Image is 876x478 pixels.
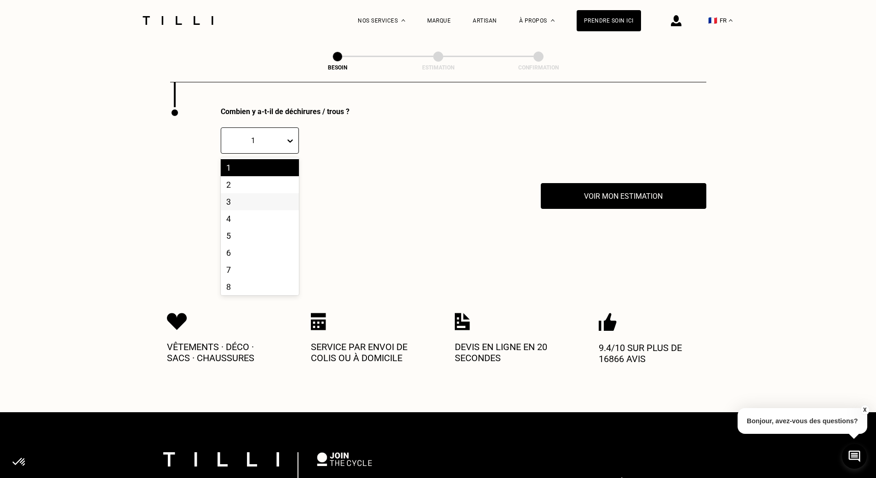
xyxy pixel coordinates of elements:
div: 2 [221,176,299,193]
p: 9.4/10 sur plus de 16866 avis [599,342,709,364]
img: Icon [311,313,326,330]
img: logo Tilli [163,452,279,466]
div: 4 [221,210,299,227]
img: Icon [599,313,617,331]
div: 7 [221,261,299,278]
div: 8 [221,278,299,295]
div: 1 [226,136,281,145]
img: Icon [167,313,187,330]
p: Vêtements · Déco · Sacs · Chaussures [167,341,277,363]
img: Menu déroulant à propos [551,19,555,22]
div: Estimation [392,64,484,71]
div: Besoin [292,64,384,71]
div: 5 [221,227,299,244]
div: 6 [221,244,299,261]
div: Confirmation [492,64,584,71]
div: 1 [221,159,299,176]
div: Combien y a-t-il de déchirures / trous ? [221,107,578,116]
a: Artisan [473,17,497,24]
img: Logo du service de couturière Tilli [139,16,217,25]
span: 🇫🇷 [708,16,717,25]
a: Prendre soin ici [577,10,641,31]
a: Marque [427,17,451,24]
p: Bonjour, avez-vous des questions? [738,408,867,434]
img: icône connexion [671,15,681,26]
p: Devis en ligne en 20 secondes [455,341,565,363]
img: menu déroulant [729,19,733,22]
div: 3 [221,193,299,210]
button: X [860,405,869,415]
img: logo Join The Cycle [317,452,372,466]
img: Menu déroulant [401,19,405,22]
p: Service par envoi de colis ou à domicile [311,341,421,363]
img: Icon [455,313,470,330]
button: Voir mon estimation [541,183,706,209]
